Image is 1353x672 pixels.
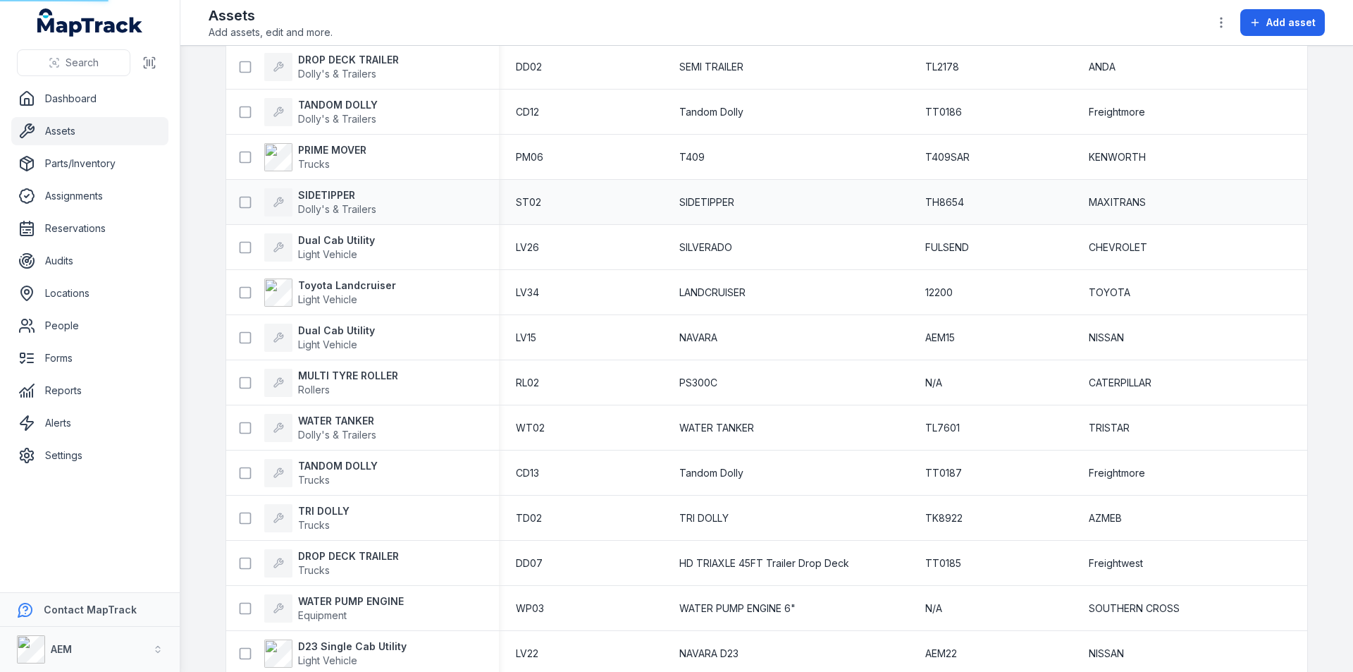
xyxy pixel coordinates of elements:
[1089,556,1143,570] span: Freightwest
[264,594,404,623] a: WATER PUMP ENGINEEquipment
[925,511,963,525] span: TK8922
[11,85,168,113] a: Dashboard
[298,414,376,428] strong: WATER TANKER
[11,377,168,405] a: Reports
[37,8,143,37] a: MapTrack
[264,504,350,532] a: TRI DOLLYTrucks
[11,312,168,340] a: People
[298,113,376,125] span: Dolly's & Trailers
[925,601,942,616] span: N/A
[44,604,137,616] strong: Contact MapTrack
[298,564,330,576] span: Trucks
[264,640,407,668] a: D23 Single Cab UtilityLight Vehicle
[925,60,959,74] span: TL2178
[679,647,739,661] span: NAVARA D23
[1089,376,1151,390] span: CATERPILLAR
[209,6,333,25] h2: Assets
[298,68,376,80] span: Dolly's & Trailers
[516,60,542,74] span: DD02
[11,344,168,372] a: Forms
[264,98,378,126] a: TANDOM DOLLYDolly's & Trailers
[679,240,732,255] span: SILVERADO
[516,331,536,345] span: LV15
[264,188,376,216] a: SIDETIPPERDolly's & Trailers
[298,429,376,441] span: Dolly's & Trailers
[17,49,130,76] button: Search
[11,247,168,275] a: Audits
[1089,466,1145,480] span: Freightmore
[516,376,539,390] span: RL02
[1089,647,1124,661] span: NISSAN
[298,654,357,666] span: Light Vehicle
[925,105,962,119] span: TT0186
[925,195,964,209] span: TH8654
[1089,195,1146,209] span: MAXITRANS
[264,414,376,442] a: WATER TANKERDolly's & Trailers
[264,324,375,352] a: Dual Cab UtilityLight Vehicle
[298,338,357,350] span: Light Vehicle
[298,293,357,305] span: Light Vehicle
[264,369,398,397] a: MULTI TYRE ROLLERRollers
[298,384,330,396] span: Rollers
[298,609,347,621] span: Equipment
[1089,601,1180,616] span: SOUTHERN CROSS
[298,640,407,654] strong: D23 Single Cab Utility
[264,279,396,307] a: Toyota LandcruiserLight Vehicle
[516,601,544,616] span: WP03
[679,556,849,570] span: HD TRIAXLE 45FT Trailer Drop Deck
[298,203,376,215] span: Dolly's & Trailers
[516,556,543,570] span: DD07
[679,105,743,119] span: Tandom Dolly
[925,466,962,480] span: TT0187
[11,409,168,437] a: Alerts
[11,279,168,307] a: Locations
[516,150,543,164] span: PM06
[925,647,957,661] span: AEM22
[516,195,541,209] span: ST02
[679,466,743,480] span: Tandom Dolly
[298,233,375,248] strong: Dual Cab Utility
[1240,9,1325,36] button: Add asset
[1089,331,1124,345] span: NISSAN
[264,143,366,171] a: PRIME MOVERTrucks
[298,53,399,67] strong: DROP DECK TRAILER
[1089,511,1122,525] span: AZMEB
[679,601,796,616] span: WATER PUMP ENGINE 6"
[298,98,378,112] strong: TANDOM DOLLY
[516,286,539,300] span: LV34
[11,117,168,145] a: Assets
[679,511,729,525] span: TRI DOLLY
[679,195,734,209] span: SIDETIPPER
[925,150,970,164] span: T409SAR
[1089,150,1146,164] span: KENWORTH
[516,511,542,525] span: TD02
[264,459,378,487] a: TANDOM DOLLYTrucks
[11,441,168,470] a: Settings
[925,331,955,345] span: AEM15
[298,459,378,473] strong: TANDOM DOLLY
[264,53,399,81] a: DROP DECK TRAILERDolly's & Trailers
[516,647,538,661] span: LV22
[679,150,705,164] span: T409
[298,519,330,531] span: Trucks
[925,421,960,435] span: TL7601
[679,286,746,300] span: LANDCRUISER
[66,56,99,70] span: Search
[679,421,754,435] span: WATER TANKER
[1089,286,1130,300] span: TOYOTA
[298,158,330,170] span: Trucks
[298,594,404,609] strong: WATER PUMP ENGINE
[298,369,398,383] strong: MULTI TYRE ROLLER
[1266,16,1316,30] span: Add asset
[11,214,168,243] a: Reservations
[1089,105,1145,119] span: Freightmore
[298,549,399,563] strong: DROP DECK TRAILER
[11,182,168,210] a: Assignments
[298,324,375,338] strong: Dual Cab Utility
[298,188,376,202] strong: SIDETIPPER
[298,248,357,260] span: Light Vehicle
[516,466,539,480] span: CD13
[264,233,375,262] a: Dual Cab UtilityLight Vehicle
[679,376,717,390] span: PS300C
[516,240,539,255] span: LV26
